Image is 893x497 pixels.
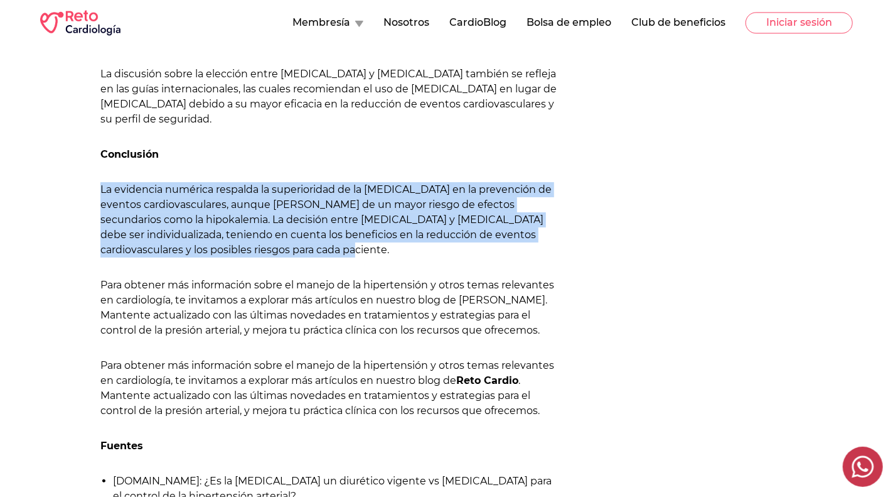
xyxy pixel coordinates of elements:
p: Para obtener más información sobre el manejo de la hipertensión y otros temas relevantes en cardi... [100,358,562,418]
strong: Conclusión [100,148,159,160]
button: Nosotros [383,15,429,30]
p: La discusión sobre la elección entre [MEDICAL_DATA] y [MEDICAL_DATA] también se refleja en las gu... [100,67,562,127]
img: RETO Cardio Logo [40,10,120,35]
strong: Reto Cardio [456,374,518,386]
button: Bolsa de empleo [527,15,611,30]
button: Club de beneficios [631,15,725,30]
strong: Fuentes [100,440,143,452]
button: CardioBlog [449,15,506,30]
p: Para obtener más información sobre el manejo de la hipertensión y otros temas relevantes en cardi... [100,278,562,338]
p: La evidencia numérica respalda la superioridad de la [MEDICAL_DATA] en la prevención de eventos c... [100,182,562,258]
button: Iniciar sesión [746,12,853,33]
button: Membresía [292,15,363,30]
